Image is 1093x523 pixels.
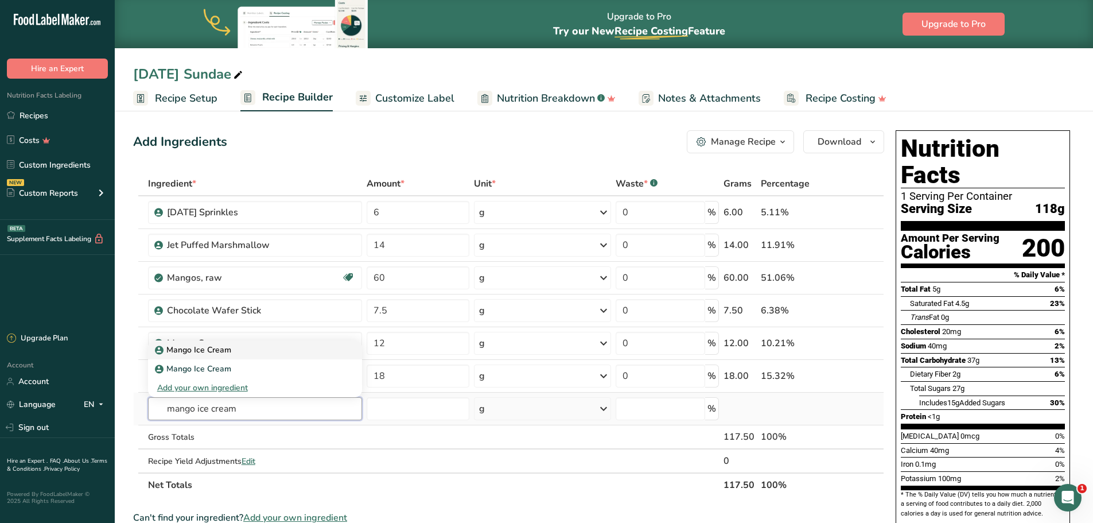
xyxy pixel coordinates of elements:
div: Powered By FoodLabelMaker © 2025 All Rights Reserved [7,491,108,505]
span: 0g [941,313,949,321]
div: 1 Serving Per Container [901,191,1065,202]
a: Hire an Expert . [7,457,48,465]
a: Recipe Costing [784,86,886,111]
div: Recipe Yield Adjustments [148,455,362,467]
div: 18.00 [724,369,756,383]
span: 40mg [930,446,949,455]
span: 27g [952,384,964,393]
div: g [479,336,485,350]
span: <1g [928,412,940,421]
span: Notes & Attachments [658,91,761,106]
button: Upgrade to Pro [903,13,1005,36]
span: 6% [1055,370,1065,378]
div: BETA [7,225,25,232]
span: 6% [1055,285,1065,293]
span: Total Sugars [910,384,951,393]
span: Try our New Feature [553,24,725,38]
div: 14.00 [724,238,756,252]
h1: Nutrition Facts [901,135,1065,188]
div: g [479,304,485,317]
div: Jet Puffed Marshmallow [167,238,310,252]
p: Mango Ice Cream [157,363,231,375]
span: Fat [910,313,939,321]
span: Amount [367,177,404,191]
span: 30% [1050,398,1065,407]
th: Net Totals [146,472,721,497]
span: 6% [1055,327,1065,336]
span: Total Fat [901,285,931,293]
div: g [479,206,485,219]
span: Calcium [901,446,928,455]
div: NEW [7,179,24,186]
div: 51.06% [761,271,830,285]
div: Chocolate Wafer Stick [167,304,310,317]
th: 117.50 [721,472,759,497]
a: Language [7,394,56,414]
iframe: Intercom live chat [1054,484,1082,512]
div: EN [84,398,108,412]
span: Nutrition Breakdown [497,91,595,106]
div: 60.00 [724,271,756,285]
button: Manage Recipe [687,130,794,153]
span: Recipe Builder [262,90,333,105]
a: Recipe Setup [133,86,217,111]
div: 15.32% [761,369,830,383]
span: Potassium [901,474,936,483]
span: 0% [1055,432,1065,440]
span: Ingredient [148,177,196,191]
span: Cholesterol [901,327,940,336]
a: Terms & Conditions . [7,457,107,473]
button: Download [803,130,884,153]
div: Mangos, raw [167,271,310,285]
span: 1 [1078,484,1087,493]
span: 2g [952,370,960,378]
div: 10.21% [761,336,830,350]
div: 6.00 [724,206,756,219]
span: Upgrade to Pro [921,17,986,31]
a: About Us . [64,457,91,465]
input: Add Ingredient [148,397,362,420]
a: Mango Ice Cream [148,359,362,378]
span: Total Carbohydrate [901,356,966,365]
div: 5.11% [761,206,830,219]
span: [MEDICAL_DATA] [901,432,959,440]
span: 0.1mg [915,460,936,468]
div: 0 [724,454,756,468]
i: Trans [910,313,929,321]
div: Calories [901,244,999,261]
a: Nutrition Breakdown [477,86,616,111]
span: 23% [1050,299,1065,308]
span: Customize Label [375,91,454,106]
div: 6.38% [761,304,830,317]
span: Saturated Fat [910,299,954,308]
span: Grams [724,177,752,191]
span: Edit [242,456,255,467]
div: Waste [616,177,658,191]
a: FAQ . [50,457,64,465]
section: * The % Daily Value (DV) tells you how much a nutrient in a serving of food contributes to a dail... [901,490,1065,518]
div: 100% [761,430,830,444]
span: 118g [1035,202,1065,216]
span: Download [818,135,861,149]
a: Customize Label [356,86,454,111]
span: Recipe Costing [614,24,688,38]
div: 7.50 [724,304,756,317]
button: Hire an Expert [7,59,108,79]
a: Notes & Attachments [639,86,761,111]
div: 117.50 [724,430,756,444]
span: Dietary Fiber [910,370,951,378]
span: 13% [1050,356,1065,365]
span: Sodium [901,342,926,350]
span: Percentage [761,177,810,191]
div: Upgrade Plan [7,333,68,344]
span: 4% [1055,446,1065,455]
div: Add your own ingredient [148,378,362,397]
span: 2% [1055,342,1065,350]
div: Upgrade to Pro [553,1,725,48]
span: 40mg [928,342,947,350]
span: Includes Added Sugars [919,398,1005,407]
span: 0mcg [960,432,979,440]
span: 100mg [938,474,961,483]
section: % Daily Value * [901,268,1065,282]
div: g [479,271,485,285]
